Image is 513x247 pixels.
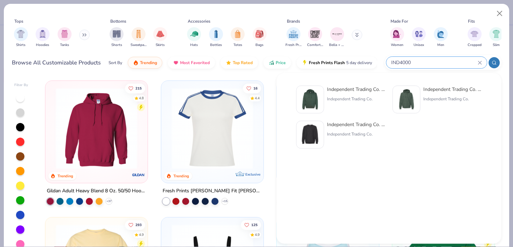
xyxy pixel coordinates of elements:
[139,232,144,238] div: 4.9
[16,43,25,48] span: Shirts
[110,18,126,24] div: Bottoms
[329,27,345,48] div: filter for Bella + Canvas
[253,27,267,48] button: filter button
[307,43,323,48] span: Comfort Colors
[254,95,259,101] div: 4.4
[285,27,302,48] button: filter button
[390,27,404,48] button: filter button
[302,60,307,65] img: flash.gif
[285,27,302,48] div: filter for Fresh Prints
[245,172,260,177] span: Exclusive
[255,30,263,38] img: Bags Image
[190,30,198,38] img: Hats Image
[299,89,321,110] img: e6109086-30fa-44e6-86c4-6101aa3cc88f
[310,29,320,39] img: Comfort Colors Image
[253,86,257,90] span: 16
[493,43,500,48] span: Slim
[106,199,112,203] span: + 37
[113,30,121,38] img: Shorts Image
[125,83,145,93] button: Like
[307,27,323,48] div: filter for Comfort Colors
[415,30,423,38] img: Unisex Image
[299,124,321,146] img: 5351025d-600a-4498-a79e-73b29f965bfa
[109,60,122,66] div: Sort By
[173,60,179,65] img: most_fav.gif
[14,83,28,88] div: Filter By
[131,43,147,48] span: Sweatpants
[12,59,101,67] div: Browse All Customizable Products
[190,43,198,48] span: Hats
[434,27,448,48] button: filter button
[156,30,164,38] img: Skirts Image
[135,86,142,90] span: 215
[132,168,146,182] img: Gildan logo
[489,27,503,48] div: filter for Slim
[437,30,445,38] img: Men Image
[212,30,220,38] img: Bottles Image
[297,57,377,69] button: Fresh Prints Flash5 day delivery
[234,30,241,38] img: Totes Image
[187,27,201,48] button: filter button
[209,27,223,48] button: filter button
[111,43,122,48] span: Shorts
[187,27,201,48] div: filter for Hats
[437,43,444,48] span: Men
[391,59,478,67] input: Try "T-Shirt"
[233,60,253,65] span: Top Rated
[285,43,302,48] span: Fresh Prints
[240,220,261,230] button: Like
[327,121,386,128] div: Independent Trading Co. Legend - Premium Heavyweight Cross-Grain Sweatshirt
[412,27,426,48] button: filter button
[231,27,245,48] div: filter for Totes
[393,30,401,38] img: Women Image
[14,27,28,48] div: filter for Shirts
[226,60,231,65] img: TopRated.gif
[58,27,72,48] button: filter button
[163,187,262,195] div: Fresh Prints [PERSON_NAME] Fit [PERSON_NAME] Shirt with Stripes
[17,30,25,38] img: Shirts Image
[139,95,144,101] div: 4.8
[210,43,222,48] span: Bottles
[125,220,145,230] button: Like
[60,43,69,48] span: Tanks
[131,27,147,48] button: filter button
[133,60,139,65] img: trending.gif
[489,27,503,48] button: filter button
[468,43,482,48] span: Cropped
[156,43,165,48] span: Skirts
[346,59,372,67] span: 5 day delivery
[135,30,142,38] img: Sweatpants Image
[110,27,124,48] div: filter for Shorts
[307,27,323,48] button: filter button
[131,27,147,48] div: filter for Sweatpants
[390,27,404,48] div: filter for Women
[468,18,475,24] div: Fits
[110,27,124,48] button: filter button
[153,27,167,48] div: filter for Skirts
[412,27,426,48] div: filter for Unisex
[52,88,141,169] img: 01756b78-01f6-4cc6-8d8a-3c30c1a0c8ac
[327,131,386,137] div: Independent Trading Co.
[288,29,299,39] img: Fresh Prints Image
[329,43,345,48] span: Bella + Canvas
[492,30,500,38] img: Slim Image
[327,86,386,93] div: Independent Trading Co. Hooded Sweatshirt
[327,96,386,102] div: Independent Trading Co.
[255,43,263,48] span: Bags
[493,7,506,20] button: Close
[468,27,482,48] div: filter for Cropped
[61,30,68,38] img: Tanks Image
[188,18,210,24] div: Accessories
[47,187,146,195] div: Gildan Adult Heavy Blend 8 Oz. 50/50 Hooded Sweatshirt
[135,223,142,227] span: 293
[14,18,23,24] div: Tops
[391,43,403,48] span: Women
[231,27,245,48] button: filter button
[14,27,28,48] button: filter button
[423,96,482,102] div: Independent Trading Co.
[309,60,345,65] span: Fresh Prints Flash
[468,27,482,48] button: filter button
[222,199,227,203] span: + 15
[233,43,242,48] span: Totes
[256,88,345,169] img: 77058d13-6681-46a4-a602-40ee85a356b7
